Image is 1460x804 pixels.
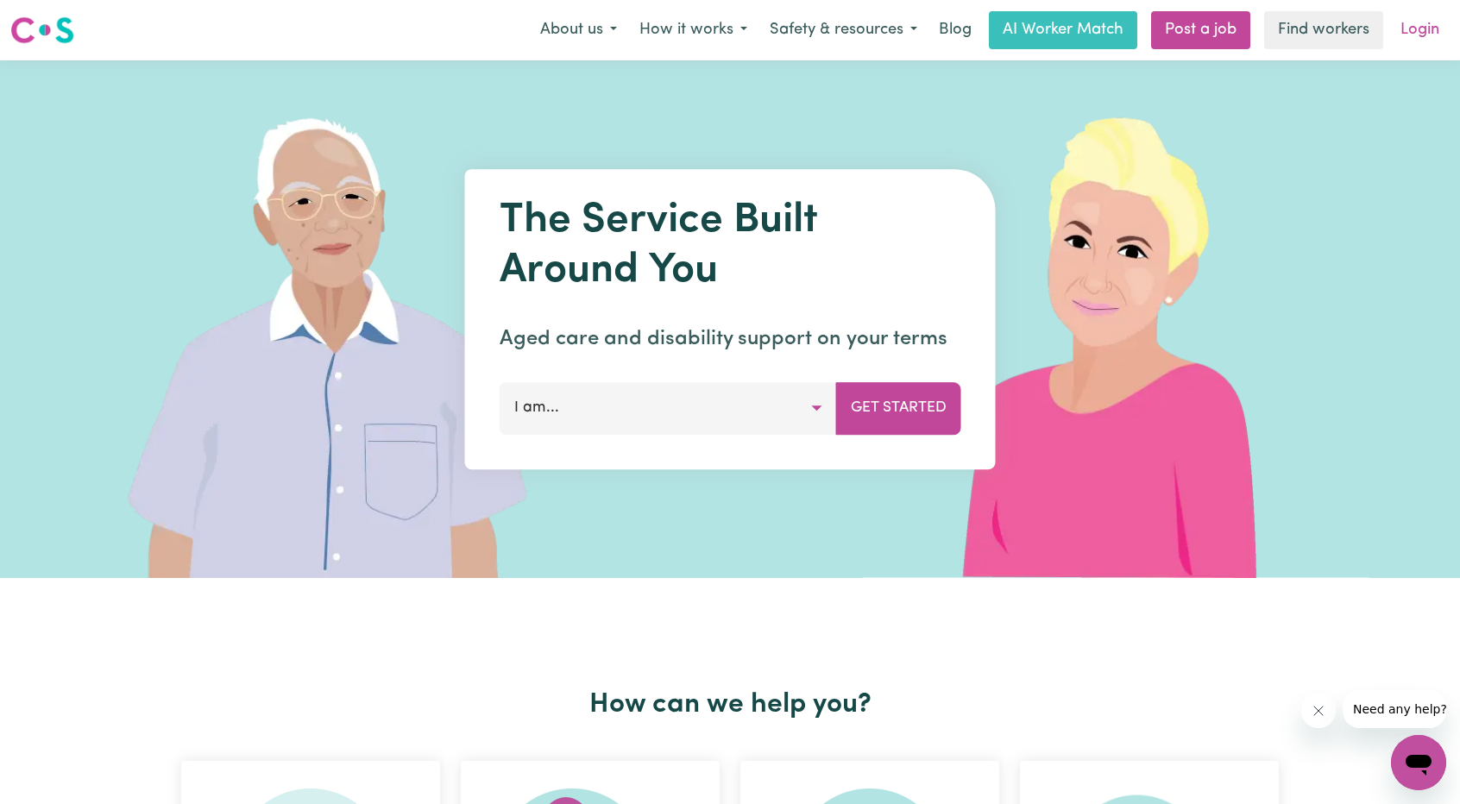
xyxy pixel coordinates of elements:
h2: How can we help you? [171,688,1289,721]
button: About us [529,12,628,48]
button: Get Started [836,382,961,434]
a: Careseekers logo [10,10,74,50]
span: Need any help? [10,12,104,26]
a: Blog [928,11,982,49]
a: AI Worker Match [989,11,1137,49]
button: I am... [500,382,837,434]
a: Post a job [1151,11,1250,49]
button: Safety & resources [758,12,928,48]
a: Login [1390,11,1450,49]
iframe: Button to launch messaging window [1391,735,1446,790]
iframe: Close message [1301,694,1336,728]
a: Find workers [1264,11,1383,49]
img: Careseekers logo [10,15,74,46]
iframe: Message from company [1343,690,1446,728]
p: Aged care and disability support on your terms [500,323,961,355]
h1: The Service Built Around You [500,197,961,296]
button: How it works [628,12,758,48]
